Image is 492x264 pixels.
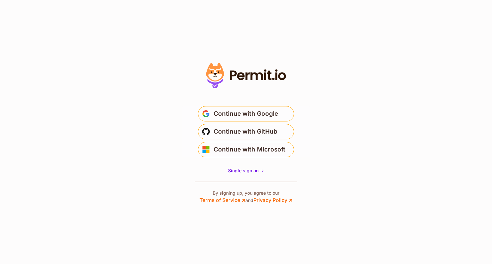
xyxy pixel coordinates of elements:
[200,197,245,203] a: Terms of Service ↗
[214,109,278,119] span: Continue with Google
[214,127,277,137] span: Continue with GitHub
[198,142,294,157] button: Continue with Microsoft
[200,190,292,204] p: By signing up, you agree to our and
[253,197,292,203] a: Privacy Policy ↗
[198,106,294,121] button: Continue with Google
[198,124,294,139] button: Continue with GitHub
[228,167,264,174] a: Single sign on ->
[214,144,285,155] span: Continue with Microsoft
